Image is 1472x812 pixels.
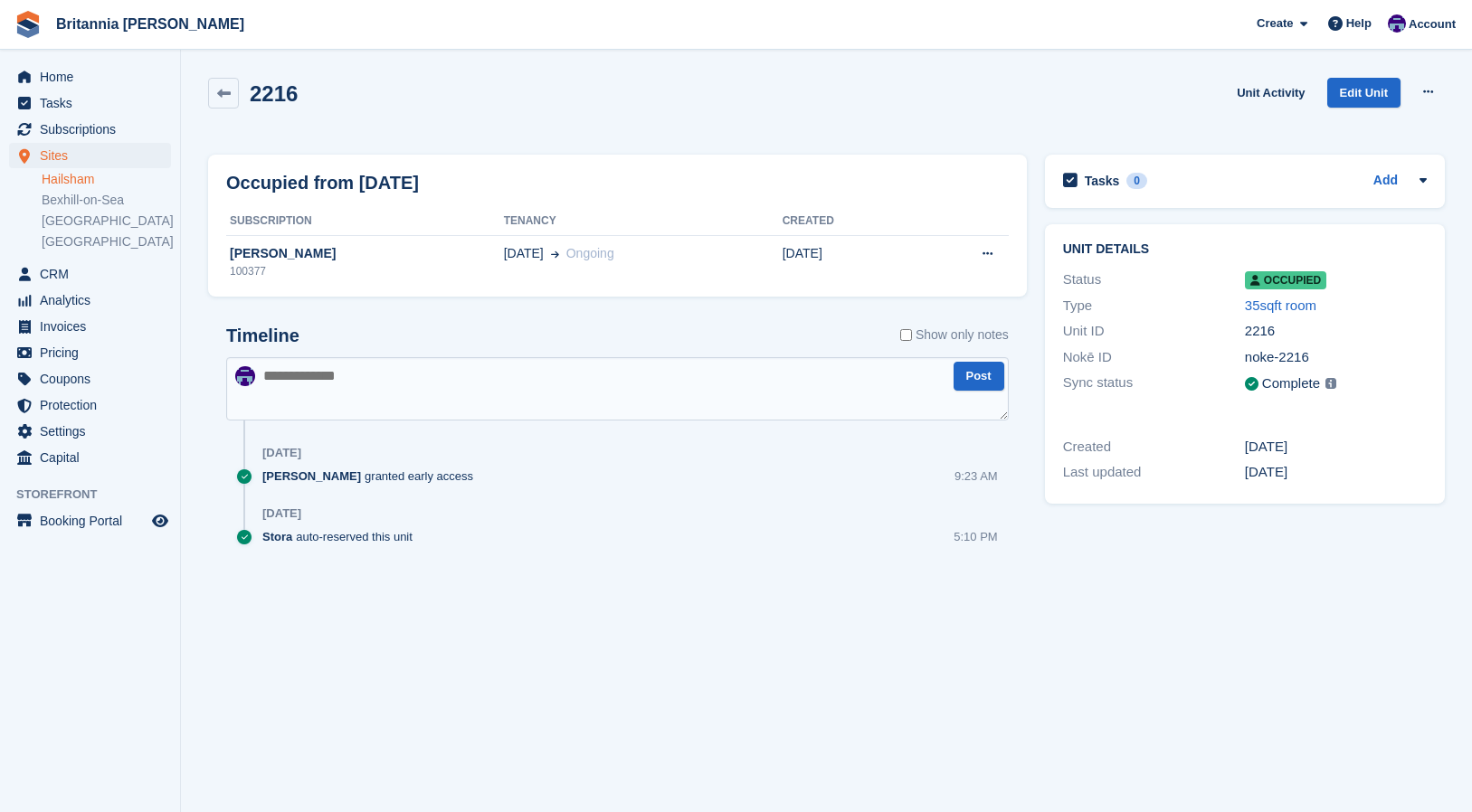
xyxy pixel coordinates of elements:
[226,169,419,196] h2: Occupied from [DATE]
[900,326,912,345] input: Show only notes
[1230,78,1312,108] a: Unit Activity
[9,314,171,339] a: menu
[262,446,301,460] div: [DATE]
[262,528,422,545] div: auto-reserved this unit
[504,244,544,263] span: [DATE]
[40,90,148,116] span: Tasks
[954,362,1004,392] button: Post
[42,212,171,230] a: [GEOGRAPHIC_DATA]
[1262,373,1320,394] div: Complete
[783,207,913,236] th: Created
[1245,321,1427,342] div: 2216
[250,81,298,106] h2: 2216
[783,235,913,289] td: [DATE]
[1063,296,1245,316] div: Type
[40,419,148,444] span: Settings
[235,366,255,386] img: Cameron Ballard
[40,261,148,287] span: CRM
[1063,242,1427,257] h2: Unit details
[954,528,997,545] div: 5:10 PM
[1409,15,1456,33] span: Account
[9,90,171,116] a: menu
[40,117,148,142] span: Subscriptions
[1085,173,1120,189] h2: Tasks
[954,467,998,485] div: 9:23 AM
[262,467,361,485] span: [PERSON_NAME]
[9,340,171,365] a: menu
[566,246,614,260] span: Ongoing
[1388,14,1406,33] img: Cameron Ballard
[1063,437,1245,458] div: Created
[1245,437,1427,458] div: [DATE]
[504,207,783,236] th: Tenancy
[1063,269,1245,290] div: Status
[262,467,482,485] div: granted early access
[9,508,171,533] a: menu
[226,326,299,346] h2: Timeline
[40,392,148,418] span: Protection
[40,508,148,533] span: Booking Portal
[9,143,171,168] a: menu
[40,366,148,392] span: Coupons
[226,263,504,279] div: 100377
[1126,173,1147,189] div: 0
[900,326,1009,345] label: Show only notes
[42,171,171,188] a: Hailsham
[1063,321,1245,342] div: Unit ID
[1346,14,1372,33] span: Help
[1063,347,1245,368] div: Nokē ID
[1327,78,1401,108] a: Edit Unit
[9,419,171,444] a: menu
[9,366,171,392] a: menu
[9,392,171,418] a: menu
[226,207,504,236] th: Subscription
[40,445,148,470] span: Capital
[149,510,171,532] a: Preview store
[9,288,171,313] a: menu
[1257,14,1293,33] span: Create
[16,486,180,504] span: Storefront
[40,314,148,339] span: Invoices
[9,261,171,287] a: menu
[262,506,301,521] div: [DATE]
[1245,297,1316,313] a: 35sqft room
[1373,171,1398,192] a: Add
[40,64,148,90] span: Home
[262,528,292,545] span: Stora
[40,143,148,168] span: Sites
[14,11,42,38] img: stora-icon-8386f47178a22dfd0bd8f6a31ec36ba5ce8667c1dd55bd0f319d3a0aa187defe.svg
[1325,378,1336,389] img: icon-info-grey-7440780725fd019a000dd9b08b2336e03edf1995a4989e88bcd33f0948082b44.svg
[9,64,171,90] a: menu
[42,233,171,250] a: [GEOGRAPHIC_DATA]
[42,192,171,209] a: Bexhill-on-Sea
[9,117,171,142] a: menu
[1245,462,1427,483] div: [DATE]
[1063,462,1245,483] div: Last updated
[9,445,171,470] a: menu
[1245,271,1326,289] span: Occupied
[1063,373,1245,395] div: Sync status
[40,340,148,365] span: Pricing
[226,244,504,263] div: [PERSON_NAME]
[40,288,148,313] span: Analytics
[49,9,252,39] a: Britannia [PERSON_NAME]
[1245,347,1427,368] div: noke-2216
